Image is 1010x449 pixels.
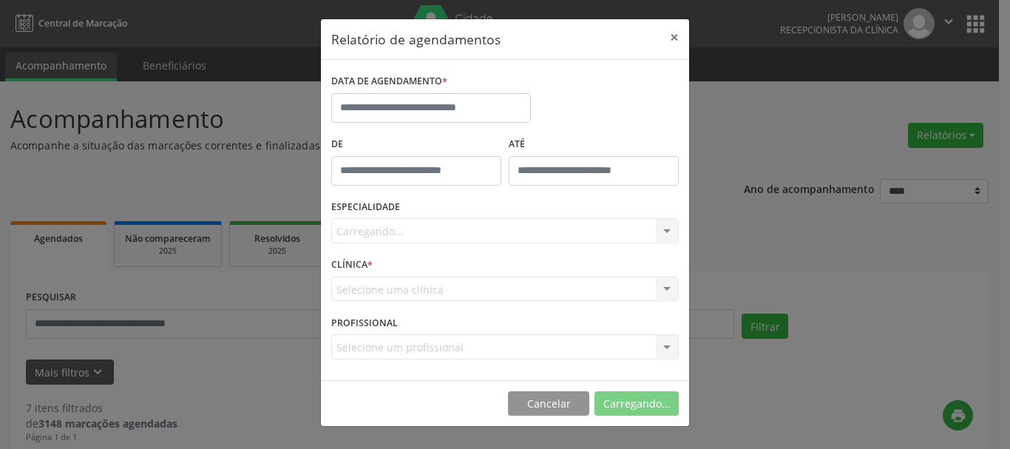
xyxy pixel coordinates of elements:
label: PROFISSIONAL [331,311,398,334]
h5: Relatório de agendamentos [331,30,501,49]
label: ESPECIALIDADE [331,196,400,219]
label: CLÍNICA [331,254,373,277]
label: De [331,133,501,156]
label: ATÉ [509,133,679,156]
label: DATA DE AGENDAMENTO [331,70,447,93]
button: Close [660,19,689,55]
button: Cancelar [508,391,589,416]
button: Carregando... [594,391,679,416]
